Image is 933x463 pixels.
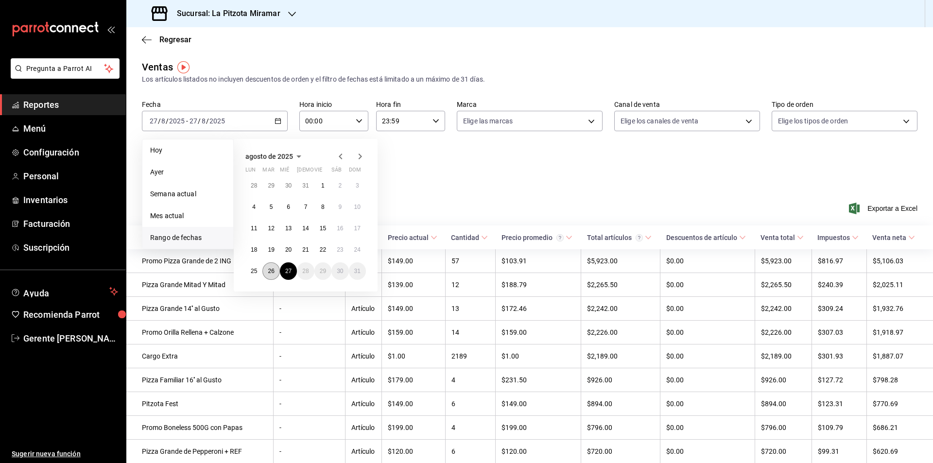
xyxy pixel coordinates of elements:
[614,101,760,108] label: Canal de venta
[581,344,660,368] td: $2,189.00
[245,262,262,280] button: 25 de agosto de 2025
[331,241,348,258] button: 23 de agosto de 2025
[297,198,314,216] button: 7 de agosto de 2025
[159,35,191,44] span: Regresar
[445,416,496,440] td: 4
[321,182,325,189] abbr: 1 de agosto de 2025
[866,321,933,344] td: $1,918.97
[496,249,581,273] td: $103.91
[209,117,225,125] input: ----
[126,344,274,368] td: Cargo Extra
[496,297,581,321] td: $172.46
[262,262,279,280] button: 26 de agosto de 2025
[755,344,812,368] td: $2,189.00
[866,273,933,297] td: $2,025.11
[262,167,274,177] abbr: martes
[262,220,279,237] button: 12 de agosto de 2025
[812,416,866,440] td: $109.79
[345,392,382,416] td: Artículo
[349,198,366,216] button: 10 de agosto de 2025
[866,392,933,416] td: $770.69
[126,321,274,344] td: Promo Orilla Rellena + Calzone
[772,101,917,108] label: Tipo de orden
[251,268,257,274] abbr: 25 de agosto de 2025
[126,392,274,416] td: Pitzota Fest
[457,101,603,108] label: Marca
[581,273,660,297] td: $2,265.50
[280,198,297,216] button: 6 de agosto de 2025
[445,344,496,368] td: 2189
[314,241,331,258] button: 22 de agosto de 2025
[150,233,225,243] span: Rango de fechas
[331,220,348,237] button: 16 de agosto de 2025
[304,204,308,210] abbr: 7 de agosto de 2025
[274,297,345,321] td: -
[268,246,274,253] abbr: 19 de agosto de 2025
[331,167,342,177] abbr: sábado
[252,204,256,210] abbr: 4 de agosto de 2025
[12,449,118,459] span: Sugerir nueva función
[496,273,581,297] td: $188.79
[314,177,331,194] button: 1 de agosto de 2025
[349,167,361,177] abbr: domingo
[345,321,382,344] td: Artículo
[755,416,812,440] td: $796.00
[149,117,158,125] input: --
[314,262,331,280] button: 29 de agosto de 2025
[812,392,866,416] td: $123.31
[354,225,361,232] abbr: 17 de agosto de 2025
[270,204,273,210] abbr: 5 de agosto de 2025
[142,74,917,85] div: Los artículos listados no incluyen descuentos de orden y el filtro de fechas está limitado a un m...
[320,246,326,253] abbr: 22 de agosto de 2025
[356,182,359,189] abbr: 3 de agosto de 2025
[142,35,191,44] button: Regresar
[817,234,859,241] span: Impuestos
[262,241,279,258] button: 19 de agosto de 2025
[150,167,225,177] span: Ayer
[660,273,755,297] td: $0.00
[26,64,104,74] span: Pregunta a Parrot AI
[274,416,345,440] td: -
[126,297,274,321] td: Pizza Grande 14'' al Gusto
[660,344,755,368] td: $0.00
[23,308,118,321] span: Recomienda Parrot
[812,321,866,344] td: $307.03
[345,297,382,321] td: Artículo
[778,116,848,126] span: Elige los tipos de orden
[660,297,755,321] td: $0.00
[189,117,198,125] input: --
[198,117,201,125] span: /
[126,416,274,440] td: Promo Boneless 500G con Papas
[581,368,660,392] td: $926.00
[23,217,118,230] span: Facturación
[23,146,118,159] span: Configuración
[349,241,366,258] button: 24 de agosto de 2025
[321,204,325,210] abbr: 8 de agosto de 2025
[337,246,343,253] abbr: 23 de agosto de 2025
[262,177,279,194] button: 29 de julio de 2025
[245,153,293,160] span: agosto de 2025
[345,416,382,440] td: Artículo
[251,225,257,232] abbr: 11 de agosto de 2025
[382,297,446,321] td: $149.00
[287,204,290,210] abbr: 6 de agosto de 2025
[150,145,225,155] span: Hoy
[206,117,209,125] span: /
[382,321,446,344] td: $159.00
[126,273,274,297] td: Pizza Grande Mitad Y Mitad
[349,220,366,237] button: 17 de agosto de 2025
[126,249,274,273] td: Promo Pizza Grande de 2 ING
[302,182,309,189] abbr: 31 de julio de 2025
[285,268,292,274] abbr: 27 de agosto de 2025
[201,117,206,125] input: --
[150,189,225,199] span: Semana actual
[812,297,866,321] td: $309.24
[274,344,345,368] td: -
[274,321,345,344] td: -
[660,368,755,392] td: $0.00
[245,220,262,237] button: 11 de agosto de 2025
[302,246,309,253] abbr: 21 de agosto de 2025
[126,368,274,392] td: Pizza Familiar 16'' al Gusto
[338,182,342,189] abbr: 2 de agosto de 2025
[621,116,698,126] span: Elige los canales de venta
